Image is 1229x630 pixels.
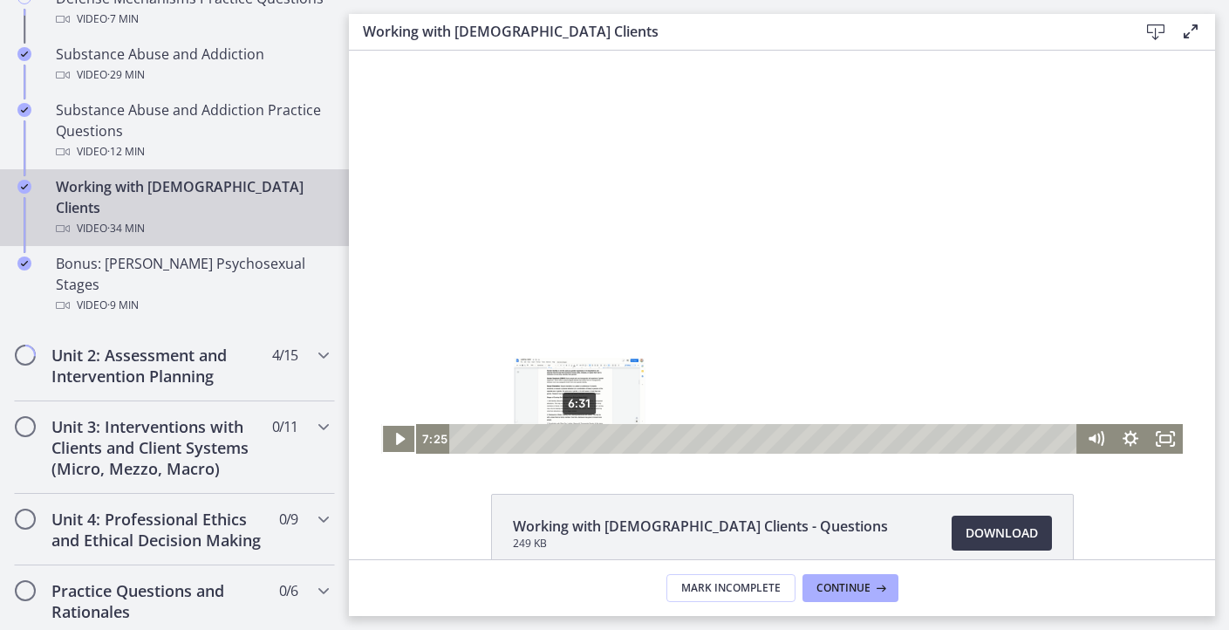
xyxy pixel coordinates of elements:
[17,103,31,117] i: Completed
[107,295,139,316] span: · 9 min
[513,537,888,551] span: 249 KB
[802,574,898,602] button: Continue
[729,373,764,403] button: Mute
[56,295,328,316] div: Video
[17,47,31,61] i: Completed
[279,580,297,601] span: 0 / 6
[17,257,31,270] i: Completed
[51,416,264,479] h2: Unit 3: Interventions with Clients and Client Systems (Micro, Mezzo, Macro)
[272,345,297,366] span: 4 / 15
[107,141,145,162] span: · 12 min
[363,21,1110,42] h3: Working with [DEMOGRAPHIC_DATA] Clients
[51,509,264,551] h2: Unit 4: Professional Ethics and Ethical Decision Making
[513,516,888,537] span: Working with [DEMOGRAPHIC_DATA] Clients - Questions
[56,9,328,30] div: Video
[56,99,328,162] div: Substance Abuse and Addiction Practice Questions
[952,516,1052,551] a: Download
[764,373,799,403] button: Show settings menu
[966,523,1038,544] span: Download
[799,373,834,403] button: Fullscreen
[56,65,328,86] div: Video
[56,253,328,316] div: Bonus: [PERSON_NAME] Psychosexual Stages
[666,574,795,602] button: Mark Incomplete
[349,51,1215,454] iframe: To enrich screen reader interactions, please activate Accessibility in Grammarly extension settings
[279,509,297,530] span: 0 / 9
[56,141,328,162] div: Video
[56,176,328,239] div: Working with [DEMOGRAPHIC_DATA] Clients
[272,416,297,437] span: 0 / 11
[107,218,145,239] span: · 34 min
[681,581,781,595] span: Mark Incomplete
[107,65,145,86] span: · 29 min
[816,581,871,595] span: Continue
[51,580,264,622] h2: Practice Questions and Rationales
[51,345,264,387] h2: Unit 2: Assessment and Intervention Planning
[107,9,139,30] span: · 7 min
[56,44,328,86] div: Substance Abuse and Addiction
[17,180,31,194] i: Completed
[56,218,328,239] div: Video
